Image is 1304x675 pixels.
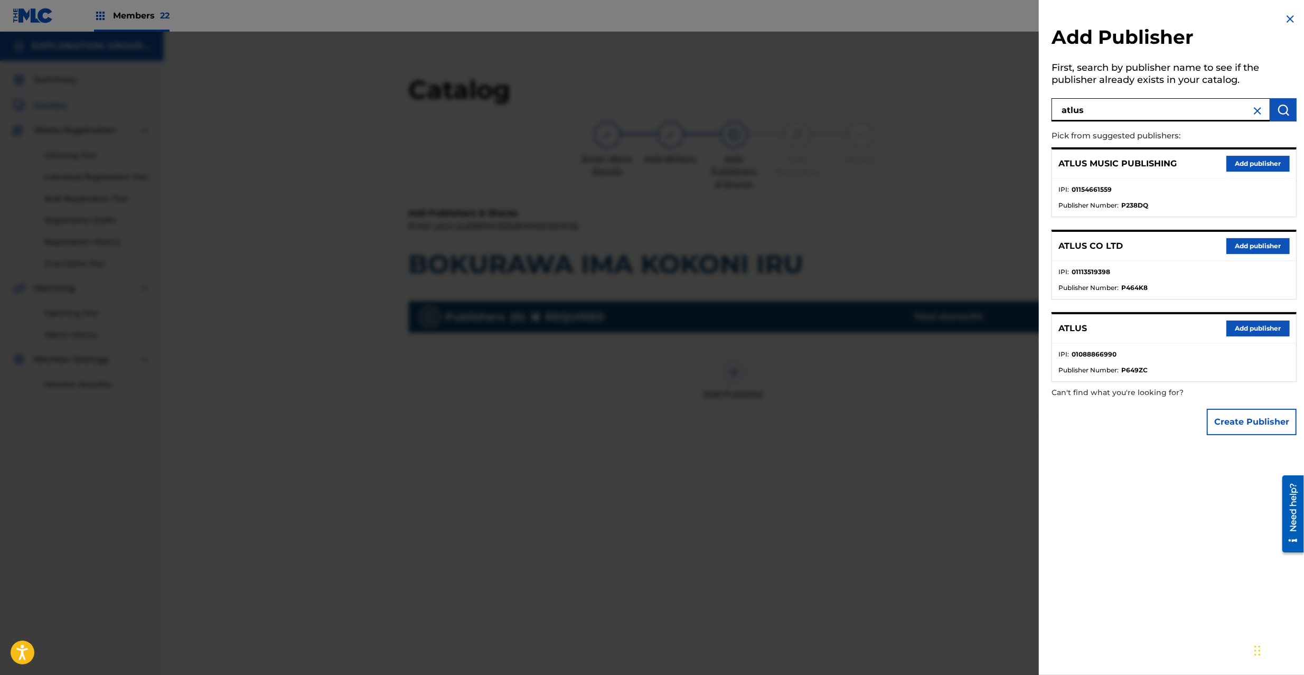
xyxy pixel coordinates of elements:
p: Pick from suggested publishers: [1052,125,1236,147]
span: 22 [160,11,170,21]
strong: 01088866990 [1072,350,1117,359]
strong: 01154661559 [1072,185,1112,194]
span: IPI : [1058,267,1069,277]
span: Publisher Number : [1058,201,1119,210]
span: Publisher Number : [1058,283,1119,293]
h2: Add Publisher [1052,25,1297,52]
img: MLC Logo [13,8,53,23]
span: IPI : [1058,185,1069,194]
strong: 01113519398 [1072,267,1110,277]
p: Can't find what you're looking for? [1052,382,1236,404]
img: close [1251,105,1264,117]
span: IPI : [1058,350,1069,359]
strong: P238DQ [1121,201,1148,210]
div: Drag [1254,635,1261,667]
span: Members [113,10,170,22]
iframe: Resource Center [1274,472,1304,557]
iframe: Chat Widget [1251,624,1304,675]
button: Add publisher [1226,156,1290,172]
p: ATLUS MUSIC PUBLISHING [1058,157,1177,170]
strong: P464K8 [1121,283,1148,293]
p: ATLUS [1058,322,1087,335]
span: Publisher Number : [1058,365,1119,375]
p: ATLUS CO LTD [1058,240,1123,252]
img: Search Works [1277,104,1290,116]
strong: P649ZC [1121,365,1148,375]
img: Top Rightsholders [94,10,107,22]
button: Add publisher [1226,321,1290,336]
button: Add publisher [1226,238,1290,254]
h5: First, search by publisher name to see if the publisher already exists in your catalog. [1052,59,1297,92]
button: Create Publisher [1207,409,1297,435]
